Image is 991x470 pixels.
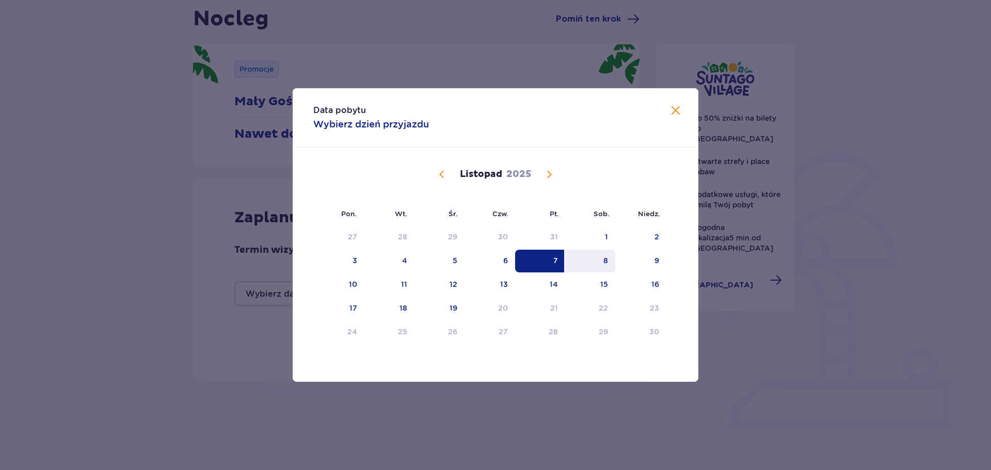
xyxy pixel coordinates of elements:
td: Data niedostępna. poniedziałek, 24 listopada 2025 [313,321,364,344]
button: Poprzedni miesiąc [436,168,448,181]
div: 2 [654,232,659,242]
div: 26 [448,327,457,337]
td: Data zaznaczona. piątek, 7 listopada 2025 [515,250,565,272]
div: 30 [649,327,659,337]
div: 23 [650,303,659,313]
td: Data niedostępna. sobota, 22 listopada 2025 [565,297,615,320]
div: 3 [353,255,357,266]
td: 29 [414,226,465,249]
td: 5 [414,250,465,272]
div: 27 [348,232,357,242]
div: 1 [605,232,608,242]
div: 20 [498,303,508,313]
div: 21 [550,303,558,313]
td: Data niedostępna. czwartek, 20 listopada 2025 [465,297,516,320]
td: Data niedostępna. niedziela, 30 listopada 2025 [615,321,666,344]
button: Następny miesiąc [543,168,555,181]
div: 17 [349,303,357,313]
div: 16 [651,279,659,289]
div: 29 [599,327,608,337]
div: 18 [399,303,407,313]
div: 13 [500,279,508,289]
small: Śr. [449,209,458,218]
td: 16 [615,273,666,296]
td: Data niedostępna. niedziela, 23 listopada 2025 [615,297,666,320]
div: 27 [499,327,508,337]
td: 28 [364,226,414,249]
td: 6 [465,250,516,272]
p: 2025 [506,168,531,181]
div: 6 [503,255,508,266]
small: Wt. [395,209,407,218]
div: 7 [553,255,558,266]
td: 4 [364,250,414,272]
td: 27 [313,226,364,249]
button: Zamknij [669,105,682,118]
small: Pon. [341,209,357,218]
div: 30 [498,232,508,242]
div: 15 [600,279,608,289]
div: 11 [401,279,407,289]
small: Pt. [550,209,559,218]
td: 3 [313,250,364,272]
td: 18 [364,297,414,320]
td: Data niedostępna. piątek, 21 listopada 2025 [515,297,565,320]
div: 8 [603,255,608,266]
td: 1 [565,226,615,249]
div: 19 [450,303,457,313]
div: 12 [450,279,457,289]
div: 14 [550,279,558,289]
div: 10 [349,279,357,289]
td: 11 [364,273,414,296]
div: 9 [654,255,659,266]
td: 13 [465,273,516,296]
p: Data pobytu [313,105,366,116]
td: 31 [515,226,565,249]
div: 22 [599,303,608,313]
td: Data niedostępna. wtorek, 25 listopada 2025 [364,321,414,344]
td: Data niedostępna. piątek, 28 listopada 2025 [515,321,565,344]
td: 30 [465,226,516,249]
td: 19 [414,297,465,320]
div: 28 [398,232,407,242]
div: 5 [453,255,457,266]
small: Niedz. [638,209,660,218]
div: 24 [347,327,357,337]
small: Czw. [492,209,508,218]
td: 15 [565,273,615,296]
td: 2 [615,226,666,249]
td: 8 [565,250,615,272]
td: 9 [615,250,666,272]
td: 10 [313,273,364,296]
div: 4 [402,255,407,266]
td: 17 [313,297,364,320]
div: 28 [549,327,558,337]
div: 25 [398,327,407,337]
div: 29 [448,232,457,242]
td: 12 [414,273,465,296]
td: Data niedostępna. sobota, 29 listopada 2025 [565,321,615,344]
td: Data niedostępna. czwartek, 27 listopada 2025 [465,321,516,344]
p: Wybierz dzień przyjazdu [313,118,429,131]
p: Listopad [460,168,502,181]
td: 14 [515,273,565,296]
div: 31 [550,232,558,242]
td: Data niedostępna. środa, 26 listopada 2025 [414,321,465,344]
small: Sob. [594,209,610,218]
